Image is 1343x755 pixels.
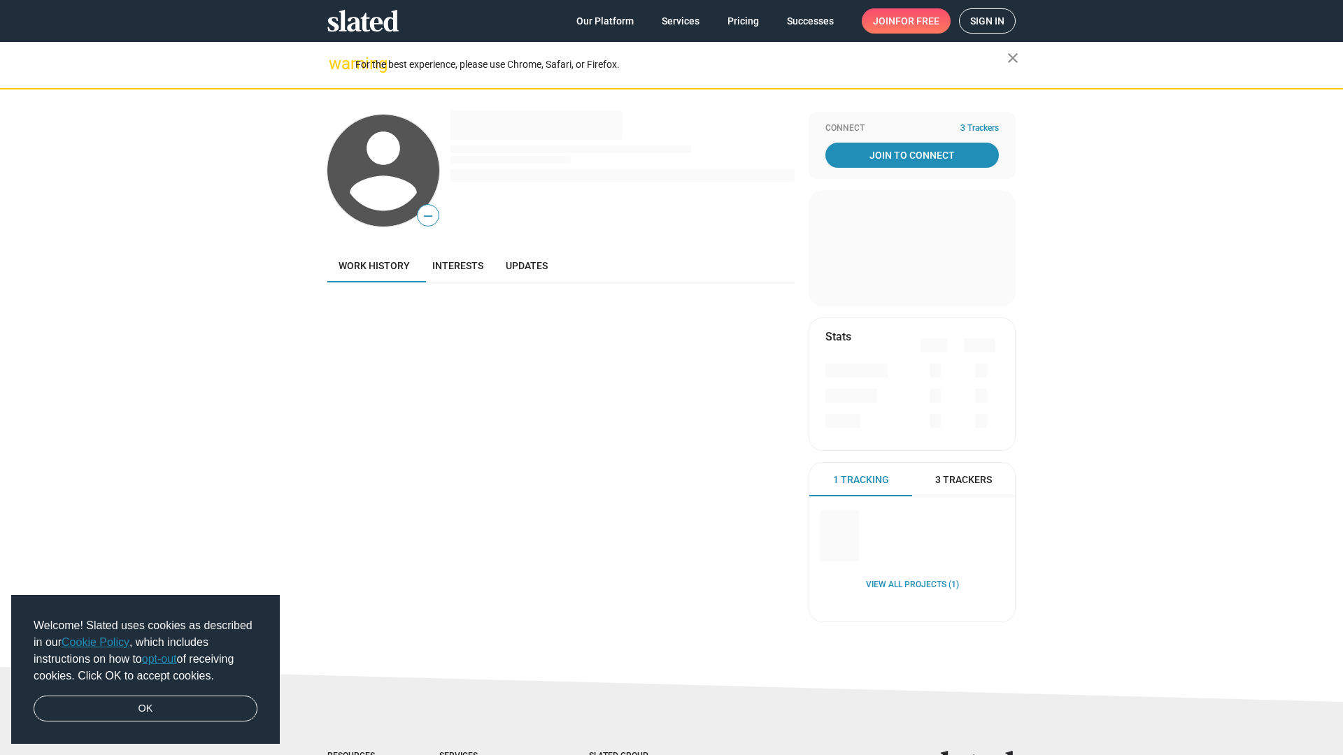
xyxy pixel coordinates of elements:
[432,260,483,271] span: Interests
[421,249,495,282] a: Interests
[662,8,699,34] span: Services
[34,696,257,722] a: dismiss cookie message
[576,8,634,34] span: Our Platform
[935,473,992,487] span: 3 Trackers
[970,9,1004,33] span: Sign in
[895,8,939,34] span: for free
[828,143,996,168] span: Join To Connect
[825,143,999,168] a: Join To Connect
[34,617,257,684] span: Welcome! Slated uses cookies as described in our , which includes instructions on how to of recei...
[327,249,421,282] a: Work history
[651,8,711,34] a: Services
[506,260,548,271] span: Updates
[727,8,759,34] span: Pricing
[142,653,177,665] a: opt-out
[825,123,999,134] div: Connect
[495,249,559,282] a: Updates
[62,636,129,648] a: Cookie Policy
[833,473,889,487] span: 1 Tracking
[329,55,346,72] mat-icon: warning
[11,595,280,745] div: cookieconsent
[873,8,939,34] span: Join
[862,8,951,34] a: Joinfor free
[339,260,410,271] span: Work history
[866,580,959,591] a: View all Projects (1)
[776,8,845,34] a: Successes
[565,8,645,34] a: Our Platform
[355,55,1007,74] div: For the best experience, please use Chrome, Safari, or Firefox.
[959,8,1016,34] a: Sign in
[418,207,439,225] span: —
[960,123,999,134] span: 3 Trackers
[787,8,834,34] span: Successes
[1004,50,1021,66] mat-icon: close
[825,329,851,344] mat-card-title: Stats
[716,8,770,34] a: Pricing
